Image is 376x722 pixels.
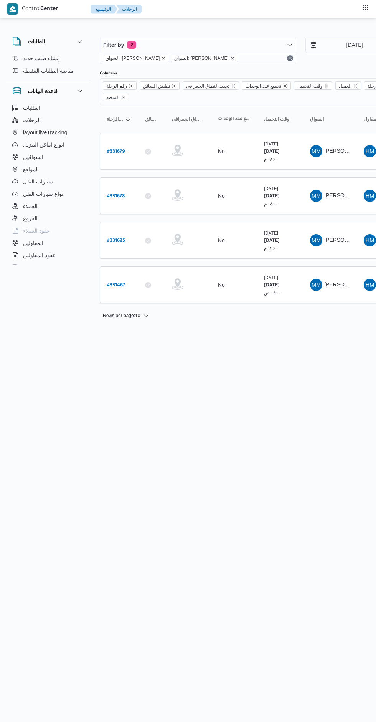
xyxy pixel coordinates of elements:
span: عقود العملاء [23,226,50,235]
span: [PERSON_NAME] [324,237,368,243]
button: المواقع [9,163,87,175]
div: Muhammad Marawan Diab [310,279,322,291]
div: الطلبات [6,52,91,80]
span: layout.liveTracking [23,128,67,137]
span: HM [366,279,374,291]
div: Hana Mjada Rais Ahmad [364,190,376,202]
span: تحديد النطاق الجغرافى [186,82,230,90]
span: تجميع عدد الوحدات [242,81,291,90]
span: MM [312,234,321,246]
span: وقت التحميل [294,81,332,90]
b: # 331625 [107,238,125,244]
span: MM [312,190,321,202]
button: إنشاء طلب جديد [9,52,87,64]
button: Rows per page:10 [100,311,152,320]
span: [PERSON_NAME] [324,148,368,154]
h3: الطلبات [28,37,45,46]
a: #331678 [107,191,125,201]
label: Columns [100,71,117,77]
button: Remove تطبيق السائق from selection in this group [172,84,176,88]
button: Remove [285,54,295,63]
button: تطبيق السائق [142,113,161,125]
div: قاعدة البيانات [6,102,91,268]
b: [DATE] [264,149,280,155]
button: وقت التحميل [261,113,299,125]
span: 2 active filters [127,41,136,49]
span: السواق: محمد مروان دياب [102,55,169,62]
span: السواق [310,116,324,122]
span: الرحلات [23,116,41,125]
span: تحديد النطاق الجغرافى [183,81,239,90]
button: الرئيسيه [91,5,117,14]
span: HM [366,234,374,246]
b: [DATE] [264,194,280,199]
button: الطلبات [12,37,84,46]
button: اجهزة التليفون [9,261,87,274]
small: ١٢:٠٠ م [264,246,279,251]
span: الطلبات [23,103,40,112]
span: وقت التحميل [297,82,323,90]
span: المنصه [106,93,119,102]
b: # 331678 [107,194,125,199]
span: وقت التحميل [264,116,289,122]
div: Muhammad Marawan Diab [310,234,322,246]
span: المقاولين [23,238,43,248]
span: المواقع [23,165,39,174]
span: رقم الرحلة [103,81,137,90]
img: X8yXhbKr1z7QwAAAABJRU5ErkJggg== [7,3,18,15]
button: layout.liveTracking [9,126,87,139]
small: ٠٨:٠٠ م [264,157,279,162]
button: الفروع [9,212,87,225]
a: #331625 [107,235,125,246]
span: انواع سيارات النقل [23,189,65,198]
b: # 331679 [107,149,125,155]
div: Muhammad Marawan Diab [310,145,322,157]
button: Remove العميل from selection in this group [353,84,358,88]
button: Filter by2 active filters [100,37,296,53]
button: رقم الرحلةSorted in descending order [104,113,134,125]
span: تطبيق السائق [140,81,179,90]
span: العملاء [23,202,38,211]
span: MM [312,279,321,291]
span: اجهزة التليفون [23,263,55,272]
span: [PERSON_NAME] [324,281,368,287]
button: انواع اماكن التنزيل [9,139,87,151]
span: MM [312,145,321,157]
button: المقاولين [9,237,87,249]
span: تجميع عدد الوحدات [246,82,281,90]
small: ٠٤:٠٠ م [264,201,279,206]
span: Rows per page : 10 [103,311,140,320]
span: تحديد النطاق الجغرافى [172,116,204,122]
div: No [218,148,225,155]
button: remove selected entity [230,56,235,61]
div: Hana Mjada Rais Ahmad [364,145,376,157]
span: رقم الرحلة; Sorted in descending order [107,116,124,122]
button: سيارات النقل [9,175,87,188]
button: السواق [307,113,353,125]
svg: Sorted in descending order [125,116,131,122]
button: تحديد النطاق الجغرافى [169,113,207,125]
span: HM [366,190,374,202]
b: [DATE] [264,283,280,288]
span: HM [366,145,374,157]
span: رقم الرحلة [106,82,127,90]
span: متابعة الطلبات النشطة [23,66,73,75]
a: #331467 [107,280,125,290]
span: إنشاء طلب جديد [23,54,60,63]
b: Center [40,6,58,12]
button: الطلبات [9,102,87,114]
span: تطبيق السائق [145,116,158,122]
div: Hana Mjada Rais Ahmad [364,279,376,291]
span: المنصه [103,93,129,101]
button: السواقين [9,151,87,163]
a: #331679 [107,146,125,157]
button: Remove تجميع عدد الوحدات from selection in this group [283,84,287,88]
span: انواع اماكن التنزيل [23,140,64,149]
button: انواع سيارات النقل [9,188,87,200]
small: [DATE] [264,275,278,280]
div: No [218,237,225,244]
span: العميل [339,82,351,90]
div: No [218,281,225,288]
span: السواق: [PERSON_NAME] [106,55,160,62]
small: [DATE] [264,186,278,191]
